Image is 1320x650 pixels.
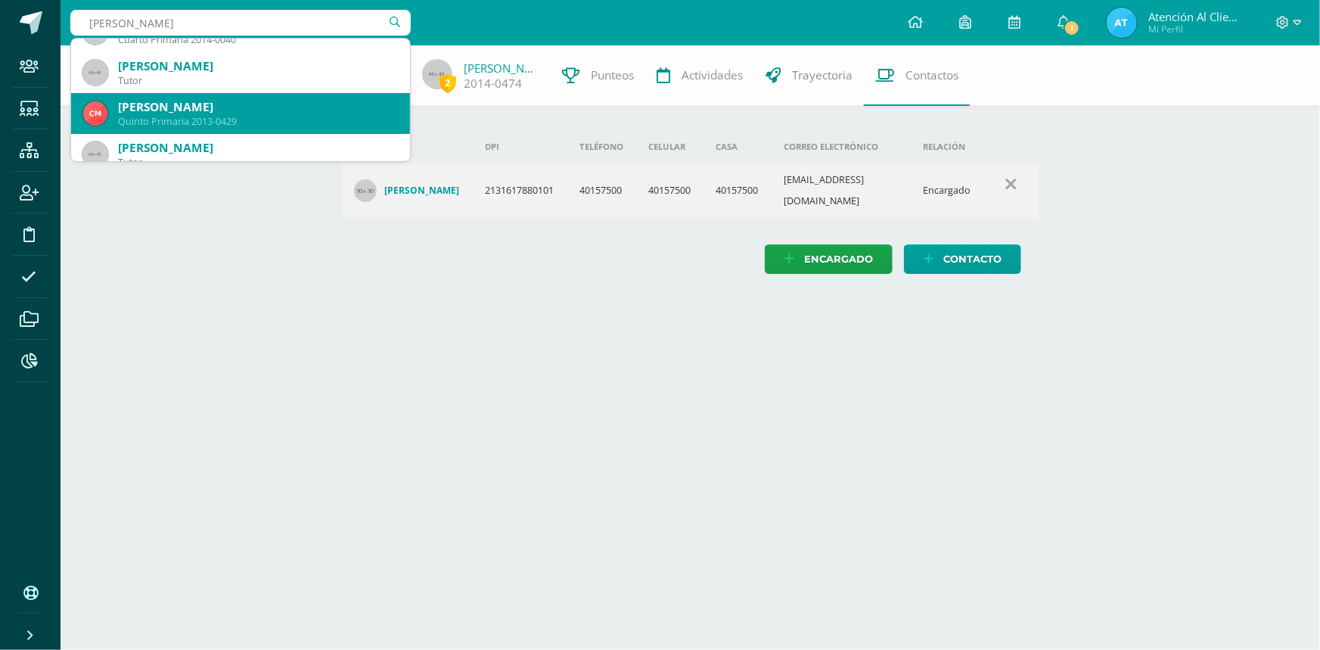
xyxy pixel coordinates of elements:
a: Encargado [765,244,893,274]
img: 30x30 [354,179,377,202]
img: 45x45 [83,61,107,85]
img: 4eba5b3427adb51de218d7a61319bbc2.png [83,101,107,126]
a: Actividades [645,45,754,106]
td: 40157500 [567,163,636,218]
div: Tutor [118,74,398,87]
div: [PERSON_NAME] [118,99,398,115]
span: 2 [439,73,456,92]
div: [PERSON_NAME] [118,140,398,156]
span: Contacto [943,245,1002,273]
img: 45x45 [422,59,452,89]
span: Actividades [682,67,743,83]
span: 1 [1064,20,1080,36]
div: [PERSON_NAME] [118,58,398,74]
td: Encargado [912,163,984,218]
div: Quinto Primaria 2013-0429 [118,115,398,128]
span: Atención al cliente [1148,9,1239,24]
a: Trayectoria [754,45,864,106]
span: Trayectoria [792,67,853,83]
td: 40157500 [636,163,703,218]
span: Punteos [591,67,634,83]
img: ada85960de06b6a82e22853ecf293967.png [1107,8,1137,38]
a: [PERSON_NAME] [464,61,539,76]
th: Relación [912,130,984,163]
a: Contacto [904,244,1021,274]
span: Mi Perfil [1148,23,1239,36]
a: Punteos [551,45,645,106]
th: Teléfono [567,130,636,163]
th: DPI [473,130,567,163]
img: 45x45 [83,142,107,166]
div: Cuarto Primaria 2014-0040 [118,33,398,46]
td: 40157500 [704,163,772,218]
div: Tutor [118,156,398,169]
td: 2131617880101 [473,163,567,218]
th: Correo electrónico [772,130,912,163]
span: Encargado [804,245,873,273]
h4: [PERSON_NAME] [384,185,459,197]
th: Celular [636,130,703,163]
span: Contactos [905,67,958,83]
a: 2014-0474 [464,76,522,92]
a: [PERSON_NAME] [354,179,461,202]
td: [EMAIL_ADDRESS][DOMAIN_NAME] [772,163,912,218]
th: Casa [704,130,772,163]
input: Busca un usuario... [70,10,411,36]
a: Contactos [864,45,970,106]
